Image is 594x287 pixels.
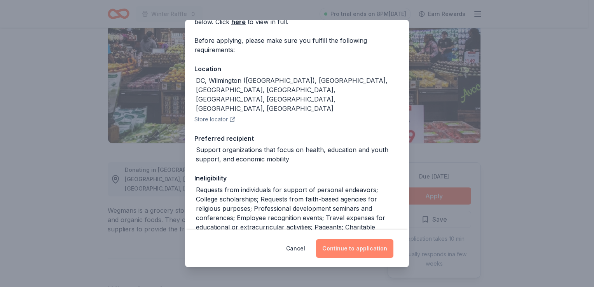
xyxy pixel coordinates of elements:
[194,64,400,74] div: Location
[194,133,400,143] div: Preferred recipient
[194,173,400,183] div: Ineligibility
[196,76,400,113] div: DC, Wilmington ([GEOGRAPHIC_DATA]), [GEOGRAPHIC_DATA], [GEOGRAPHIC_DATA], [GEOGRAPHIC_DATA], [GEO...
[231,17,246,26] a: here
[196,145,400,164] div: Support organizations that focus on health, education and youth support, and economic mobility
[194,115,236,124] button: Store locator
[196,185,400,241] div: Requests from individuals for support of personal endeavors; College scholarships; Requests from ...
[194,36,400,54] div: Before applying, please make sure you fulfill the following requirements:
[286,239,305,258] button: Cancel
[316,239,393,258] button: Continue to application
